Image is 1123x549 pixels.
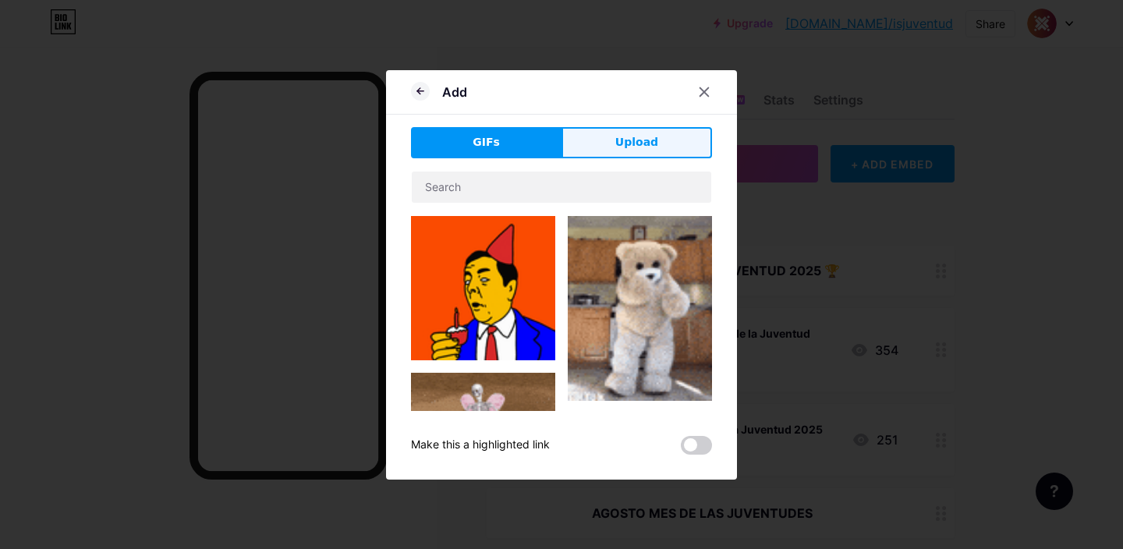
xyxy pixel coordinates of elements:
div: Add [442,83,467,101]
img: Gihpy [411,373,555,517]
button: Upload [561,127,712,158]
span: Upload [615,134,658,151]
img: Gihpy [411,216,555,360]
div: Make this a highlighted link [411,436,550,455]
span: GIFs [473,134,500,151]
input: Search [412,172,711,203]
img: Gihpy [568,216,712,401]
button: GIFs [411,127,561,158]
